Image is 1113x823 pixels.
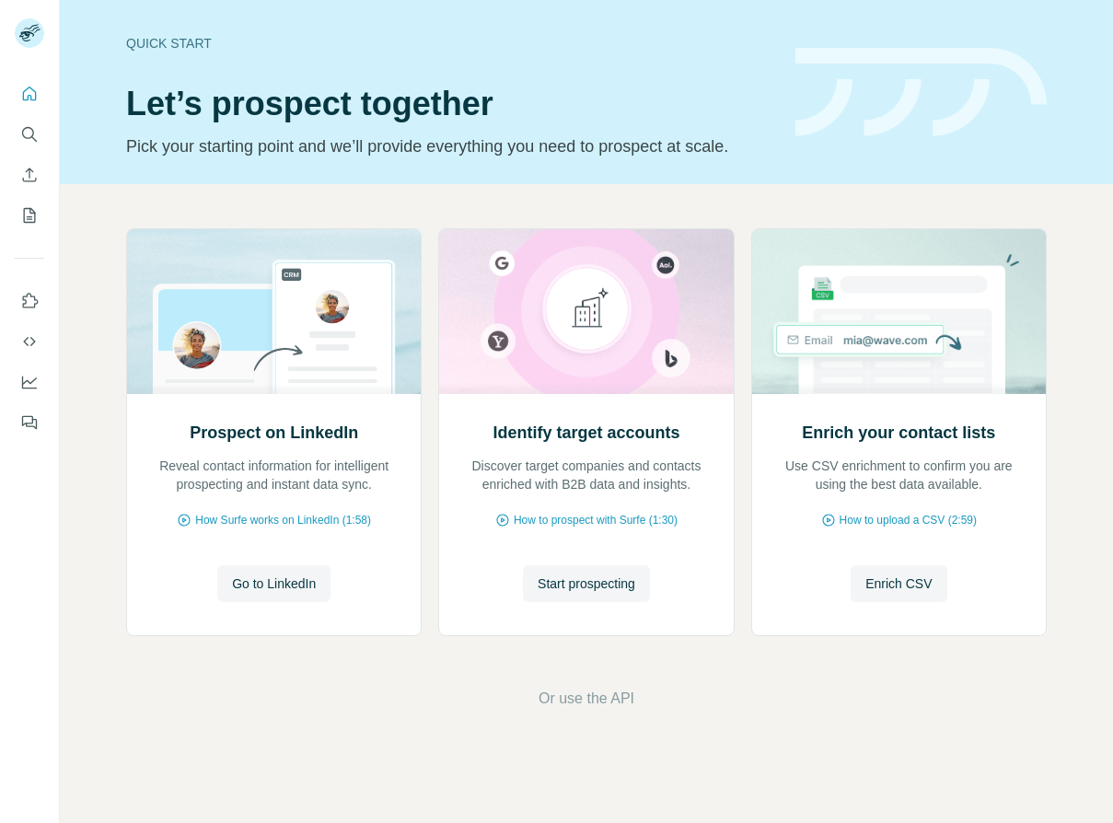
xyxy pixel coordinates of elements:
button: Start prospecting [523,565,650,602]
div: Quick start [126,34,773,52]
button: My lists [15,199,44,232]
span: Enrich CSV [865,574,932,593]
h2: Prospect on LinkedIn [190,420,358,446]
p: Reveal contact information for intelligent prospecting and instant data sync. [145,457,402,493]
button: Search [15,118,44,151]
p: Use CSV enrichment to confirm you are using the best data available. [771,457,1027,493]
span: How to upload a CSV (2:59) [840,512,977,528]
button: Feedback [15,406,44,439]
img: banner [795,48,1047,137]
p: Pick your starting point and we’ll provide everything you need to prospect at scale. [126,133,773,159]
button: Quick start [15,77,44,110]
button: Go to LinkedIn [217,565,330,602]
span: How to prospect with Surfe (1:30) [514,512,678,528]
button: Or use the API [539,688,634,710]
button: Use Surfe on LinkedIn [15,284,44,318]
h1: Let’s prospect together [126,86,773,122]
img: Prospect on LinkedIn [126,229,422,394]
h2: Identify target accounts [493,420,679,446]
img: Enrich your contact lists [751,229,1047,394]
button: Enrich CSV [15,158,44,191]
span: Start prospecting [538,574,635,593]
button: Enrich CSV [851,565,946,602]
button: Dashboard [15,365,44,399]
img: Identify target accounts [438,229,734,394]
button: Use Surfe API [15,325,44,358]
span: How Surfe works on LinkedIn (1:58) [195,512,371,528]
p: Discover target companies and contacts enriched with B2B data and insights. [458,457,714,493]
h2: Enrich your contact lists [802,420,995,446]
span: Go to LinkedIn [232,574,316,593]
